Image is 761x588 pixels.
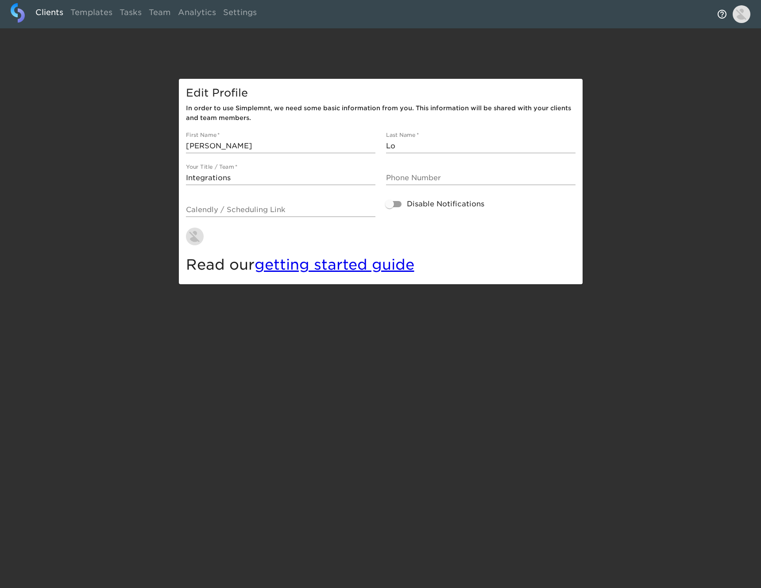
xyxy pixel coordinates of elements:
[386,132,419,138] label: Last Name
[186,132,220,138] label: First Name
[407,199,484,209] span: Disable Notifications
[255,256,414,273] a: getting started guide
[32,3,67,25] a: Clients
[181,222,209,251] button: Change Profile Picture
[733,5,750,23] img: Profile
[711,4,733,25] button: notifications
[186,104,576,123] h6: In order to use Simplemnt, we need some basic information from you. This information will be shar...
[186,164,237,170] label: Your Title / Team
[174,3,220,25] a: Analytics
[67,3,116,25] a: Templates
[186,86,576,100] h5: Edit Profile
[220,3,260,25] a: Settings
[186,256,576,274] h4: Read our
[186,228,204,245] img: AAuE7mBAMVP-QLKT0UxcRMlKCJ_3wrhyfoDdiz0wNcS2
[11,3,25,23] img: logo
[145,3,174,25] a: Team
[116,3,145,25] a: Tasks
